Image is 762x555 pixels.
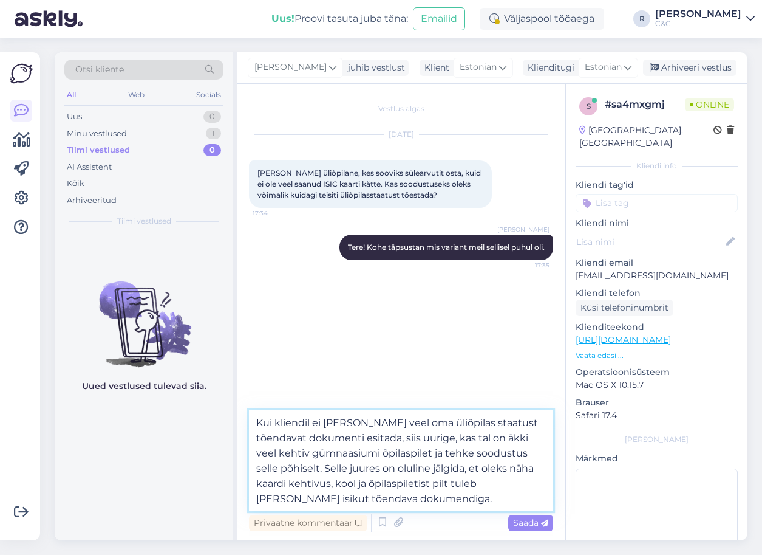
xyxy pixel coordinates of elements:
div: juhib vestlust [343,61,405,74]
span: [PERSON_NAME] [497,225,549,234]
div: AI Assistent [67,161,112,173]
div: Privaatne kommentaar [249,515,367,531]
div: All [64,87,78,103]
p: [EMAIL_ADDRESS][DOMAIN_NAME] [576,269,738,282]
div: Proovi tasuta juba täna: [271,12,408,26]
p: Uued vestlused tulevad siia. [82,380,206,393]
div: Klienditugi [523,61,574,74]
span: Saada [513,517,548,528]
p: Safari 17.4 [576,409,738,422]
div: Küsi telefoninumbrit [576,300,673,316]
p: Kliendi nimi [576,217,738,230]
p: Mac OS X 10.15.7 [576,379,738,391]
p: Kliendi telefon [576,287,738,300]
p: Kliendi email [576,257,738,269]
p: Kliendi tag'id [576,179,738,191]
div: Kõik [67,178,84,190]
span: Tere! Kohe täpsustan mis variant meil sellisel puhul oli. [348,243,545,252]
p: Brauser [576,396,738,409]
a: [URL][DOMAIN_NAME] [576,334,671,345]
div: Tiimi vestlused [67,144,130,156]
textarea: Kui kliendil ei [PERSON_NAME] veel oma üliõpilas staatust tõendavat dokumenti esitada, siis uurig... [249,410,553,511]
div: [GEOGRAPHIC_DATA], [GEOGRAPHIC_DATA] [579,124,713,150]
div: Väljaspool tööaega [480,8,604,30]
div: Minu vestlused [67,128,127,140]
p: Märkmed [576,452,738,465]
div: Klient [420,61,449,74]
span: [PERSON_NAME] üliõpilane, kes sooviks sülearvutit osta, kuid ei ole veel saanud ISIC kaarti kätte... [257,168,483,199]
b: Uus! [271,13,294,24]
span: Tiimi vestlused [117,216,171,227]
div: [DATE] [249,129,553,140]
p: Klienditeekond [576,321,738,334]
a: [PERSON_NAME]C&C [655,9,755,29]
span: 17:34 [253,209,298,218]
span: 17:35 [504,261,549,270]
p: Vaata edasi ... [576,350,738,361]
input: Lisa tag [576,194,738,212]
div: Arhiveeri vestlus [643,60,736,76]
div: Kliendi info [576,160,738,171]
span: Online [685,98,734,111]
p: Operatsioonisüsteem [576,366,738,379]
div: R [633,10,650,27]
button: Emailid [413,7,465,30]
input: Lisa nimi [576,235,724,249]
span: Otsi kliente [75,63,124,76]
div: [PERSON_NAME] [655,9,741,19]
div: 0 [203,111,221,123]
span: s [587,102,591,111]
div: C&C [655,19,741,29]
img: Askly Logo [10,62,33,85]
div: Web [126,87,147,103]
span: [PERSON_NAME] [254,61,327,74]
div: 1 [206,128,221,140]
span: Estonian [460,61,497,74]
span: Estonian [585,61,622,74]
div: Uus [67,111,82,123]
div: # sa4mxgmj [605,97,685,112]
img: No chats [55,260,233,369]
div: Vestlus algas [249,103,553,114]
div: Arhiveeritud [67,195,117,207]
div: Socials [194,87,223,103]
div: 0 [203,144,221,156]
div: [PERSON_NAME] [576,434,738,445]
